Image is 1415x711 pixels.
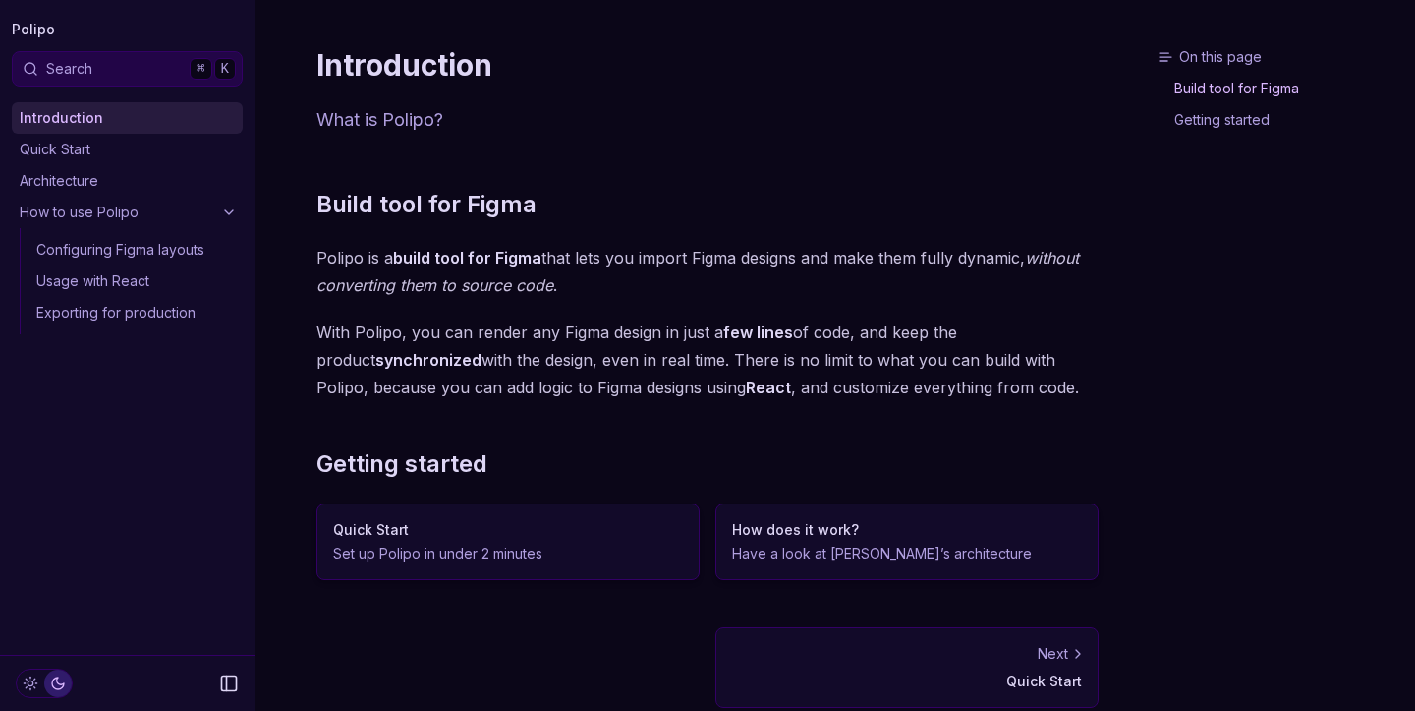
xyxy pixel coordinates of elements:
a: Architecture [12,165,243,197]
strong: synchronized [375,350,481,370]
h3: Quick Start [333,520,683,540]
strong: few lines [723,323,793,342]
button: Collapse Sidebar [213,668,245,699]
a: Build tool for Figma [316,189,537,220]
a: Build tool for Figma [1160,79,1407,104]
p: Have a look at [PERSON_NAME]’s architecture [732,544,1082,563]
h3: On this page [1158,47,1407,67]
strong: build tool for Figma [393,248,541,267]
a: Exporting for production [28,297,243,328]
a: NextQuick Start [715,627,1099,708]
p: What is Polipo? [316,106,1099,134]
a: Polipo [12,16,55,43]
a: Quick Start [12,134,243,165]
a: Getting started [316,448,487,480]
kbd: K [214,58,236,80]
strong: React [746,378,791,397]
p: Polipo is a that lets you import Figma designs and make them fully dynamic, . [316,244,1099,299]
kbd: ⌘ [190,58,211,80]
h1: Introduction [316,47,1099,83]
button: Toggle Theme [16,669,73,698]
a: Getting started [1160,104,1407,130]
a: Usage with React [28,266,243,297]
a: How does it work?Have a look at [PERSON_NAME]’s architecture [715,504,1099,580]
p: Next [1038,644,1068,664]
a: Introduction [12,102,243,134]
p: With Polipo, you can render any Figma design in just a of code, and keep the product with the des... [316,319,1099,401]
a: How to use Polipo [12,197,243,228]
button: Search⌘K [12,51,243,87]
h3: How does it work? [732,520,1082,540]
a: Quick StartSet up Polipo in under 2 minutes [316,504,700,580]
a: Configuring Figma layouts [28,234,243,266]
p: Quick Start [732,672,1082,691]
p: Set up Polipo in under 2 minutes [333,544,683,563]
